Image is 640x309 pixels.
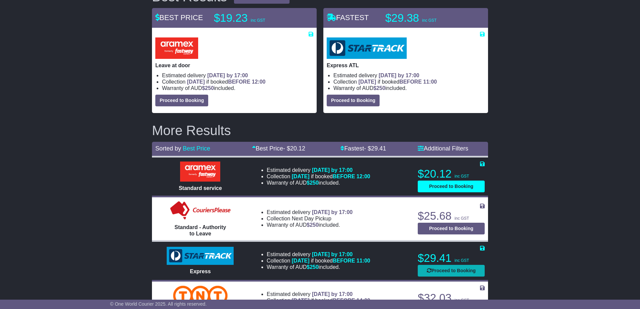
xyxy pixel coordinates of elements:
p: $29.41 [418,251,485,265]
span: [DATE] by 17:00 [312,291,353,297]
span: 250 [310,264,319,270]
span: BEFORE [333,258,355,264]
li: Estimated delivery [267,251,370,257]
span: $ [307,180,319,186]
span: [DATE] by 17:00 [312,167,353,173]
h2: More Results [152,123,488,138]
a: Best Price- $20.12 [252,145,305,152]
span: - $ [283,145,305,152]
img: Aramex: Leave at door [155,37,198,59]
span: [DATE] [358,79,376,85]
li: Warranty of AUD included. [267,222,353,228]
a: Fastest- $29.41 [340,145,386,152]
li: Collection [267,173,370,180]
p: Express ATL [327,62,485,69]
li: Estimated delivery [267,167,370,173]
span: inc GST [251,18,265,23]
p: $20.12 [418,167,485,181]
li: Estimated delivery [162,72,313,79]
span: inc GST [455,216,469,221]
span: [DATE] [292,174,310,179]
span: [DATE] [292,258,310,264]
span: Sorted by [155,145,181,152]
span: Standard - Authority to Leave [174,224,226,236]
li: Collection [162,79,313,85]
li: Warranty of AUD included. [333,85,485,91]
span: inc GST [455,174,469,179]
p: $29.38 [385,11,469,25]
span: [DATE] by 17:00 [379,73,419,78]
span: if booked [292,298,370,303]
span: [DATE] [292,298,310,303]
li: Estimated delivery [333,72,485,79]
span: inc GST [455,258,469,263]
span: if booked [358,79,437,85]
span: Standard service [179,185,222,191]
p: $19.23 [214,11,298,25]
a: Additional Filters [418,145,468,152]
li: Estimated delivery [267,209,353,215]
span: [DATE] by 17:00 [207,73,248,78]
span: BEFORE [228,79,250,85]
p: Leave at door [155,62,313,69]
span: © One World Courier 2025. All rights reserved. [110,301,207,307]
span: inc GST [455,298,469,303]
span: $ [373,85,385,91]
button: Proceed to Booking [418,223,485,234]
span: $ [307,222,319,228]
button: Proceed to Booking [418,181,485,192]
span: if booked [187,79,265,85]
span: if booked [292,174,370,179]
img: TNT Domestic: Road Express [173,286,228,306]
span: $ [202,85,214,91]
a: Best Price [183,145,210,152]
img: StarTrack: Express [167,247,234,265]
span: [DATE] [187,79,205,85]
span: 14:00 [356,298,370,303]
span: FASTEST [327,13,369,22]
li: Warranty of AUD included. [162,85,313,91]
li: Warranty of AUD included. [267,180,370,186]
span: inc GST [422,18,436,23]
li: Collection [267,215,353,222]
span: 11:00 [423,79,437,85]
span: 20.12 [290,145,305,152]
li: Collection [267,257,370,264]
span: [DATE] by 17:00 [312,251,353,257]
span: [DATE] by 17:00 [312,209,353,215]
span: BEST PRICE [155,13,203,22]
img: StarTrack: Express ATL [327,37,407,59]
span: Express [190,269,211,274]
span: BEFORE [333,298,355,303]
li: Collection [267,297,370,304]
span: BEFORE [399,79,422,85]
img: Aramex: Standard service [180,162,220,182]
p: $25.68 [418,209,485,223]
span: Next Day Pickup [292,216,331,221]
span: 250 [310,222,319,228]
button: Proceed to Booking [327,95,380,106]
span: 11:00 [356,258,370,264]
button: Proceed to Booking [155,95,208,106]
span: BEFORE [333,174,355,179]
span: 250 [310,180,319,186]
span: - $ [364,145,386,152]
li: Estimated delivery [267,291,370,297]
span: if booked [292,258,370,264]
button: Proceed to Booking [418,265,485,277]
span: 250 [205,85,214,91]
span: 250 [376,85,385,91]
li: Warranty of AUD included. [267,264,370,270]
span: 12:00 [356,174,370,179]
li: Collection [333,79,485,85]
span: 29.41 [371,145,386,152]
p: $32.03 [418,291,485,305]
span: $ [307,264,319,270]
span: 12:00 [252,79,265,85]
img: Couriers Please: Standard - Authority to Leave [169,201,232,221]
